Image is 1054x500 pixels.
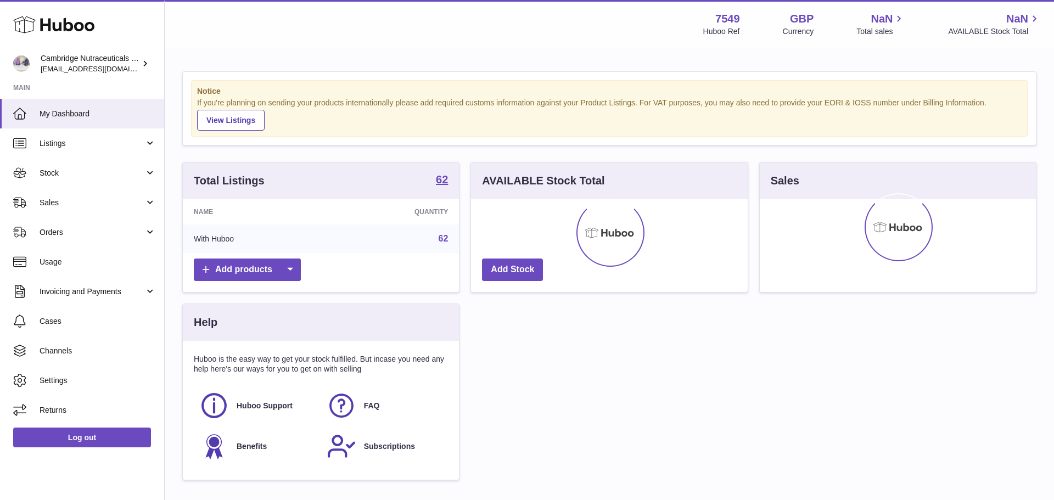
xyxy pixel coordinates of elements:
strong: 62 [436,174,448,185]
a: Add Stock [482,259,543,281]
a: View Listings [197,110,265,131]
a: Add products [194,259,301,281]
a: FAQ [327,391,443,420]
div: Huboo Ref [703,26,740,37]
strong: GBP [790,12,814,26]
span: Stock [40,168,144,178]
span: Benefits [237,441,267,452]
span: Invoicing and Payments [40,286,144,297]
div: Cambridge Nutraceuticals Ltd [41,53,139,74]
span: Settings [40,375,156,386]
strong: Notice [197,86,1022,97]
span: NaN [871,12,893,26]
span: AVAILABLE Stock Total [948,26,1041,37]
a: NaN AVAILABLE Stock Total [948,12,1041,37]
td: With Huboo [183,224,329,253]
span: Orders [40,227,144,238]
span: Listings [40,138,144,149]
span: Total sales [856,26,905,37]
span: Channels [40,346,156,356]
h3: Sales [771,173,799,188]
strong: 7549 [715,12,740,26]
span: My Dashboard [40,109,156,119]
span: NaN [1006,12,1028,26]
a: Benefits [199,431,316,461]
a: 62 [436,174,448,187]
span: Usage [40,257,156,267]
div: If you're planning on sending your products internationally please add required customs informati... [197,98,1022,131]
span: Huboo Support [237,401,293,411]
h3: Help [194,315,217,330]
a: NaN Total sales [856,12,905,37]
th: Quantity [329,199,459,224]
th: Name [183,199,329,224]
a: 62 [439,234,448,243]
span: Subscriptions [364,441,415,452]
div: Currency [783,26,814,37]
a: Subscriptions [327,431,443,461]
span: Sales [40,198,144,208]
h3: Total Listings [194,173,265,188]
h3: AVAILABLE Stock Total [482,173,604,188]
a: Huboo Support [199,391,316,420]
span: Cases [40,316,156,327]
span: [EMAIL_ADDRESS][DOMAIN_NAME] [41,64,161,73]
span: FAQ [364,401,380,411]
img: internalAdmin-7549@internal.huboo.com [13,55,30,72]
span: Returns [40,405,156,415]
a: Log out [13,428,151,447]
p: Huboo is the easy way to get your stock fulfilled. But incase you need any help here's our ways f... [194,354,448,375]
